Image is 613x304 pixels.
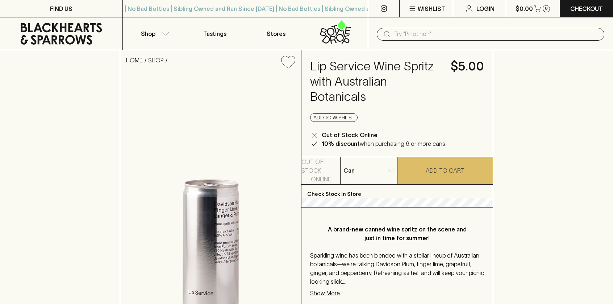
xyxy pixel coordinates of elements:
[545,7,548,11] p: 0
[148,57,164,63] a: SHOP
[341,163,397,178] div: Can
[267,29,285,38] p: Stores
[516,4,533,13] p: $0.00
[394,28,599,40] input: Try "Pinot noir"
[322,139,445,148] p: when purchasing 6 or more cans
[310,289,340,297] p: Show More
[570,4,603,13] p: Checkout
[301,157,340,175] p: Out of Stock
[203,29,226,38] p: Tastings
[310,113,358,122] button: Add to wishlist
[245,17,306,50] a: Stores
[343,166,355,175] p: Can
[123,17,184,50] button: Shop
[476,4,495,13] p: Login
[451,59,484,74] h4: $5.00
[126,57,143,63] a: HOME
[310,59,442,104] h4: Lip Service Wine Spritz with Australian Botanicals
[310,251,484,286] p: Sparkling wine has been blended with a stellar lineup of Australian botanicals—we're talking Davi...
[278,53,298,71] button: Add to wishlist
[311,175,331,184] p: Online
[301,185,493,198] p: Check Stock In Store
[418,4,445,13] p: Wishlist
[184,17,245,50] a: Tastings
[325,225,470,242] p: A brand-new canned wine spritz on the scene and just in time for summer!
[141,29,155,38] p: Shop
[322,140,360,147] b: 10% discount
[322,131,378,139] p: Out of Stock Online
[50,4,72,13] p: FIND US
